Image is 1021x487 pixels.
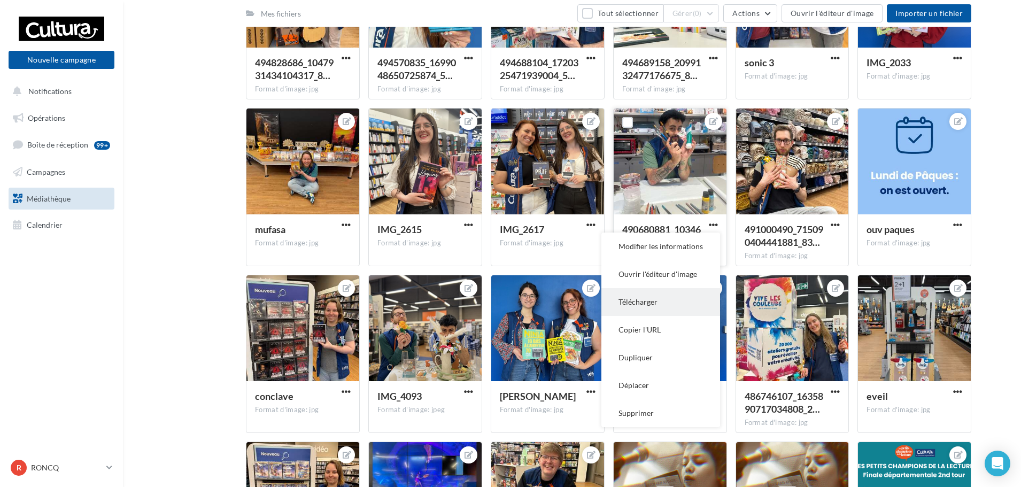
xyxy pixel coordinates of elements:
a: Campagnes [6,161,117,183]
span: Actions [732,9,759,18]
span: 494570835_1699048650725874_5453252015090119630_n [377,57,456,81]
div: Format d'image: jpg [500,238,595,248]
span: IMG_2615 [377,223,422,235]
button: Notifications [6,80,112,103]
a: Calendrier [6,214,117,236]
div: 99+ [94,141,110,150]
span: 494689158_2099132477176675_8308518783466502417_n [622,57,701,81]
span: IMG_4093 [377,390,422,402]
div: Format d'image: jpeg [377,405,473,415]
button: Supprimer [601,399,720,427]
div: Format d'image: jpg [622,84,718,94]
span: conclave [255,390,293,402]
span: IMG_2033 [867,57,911,68]
span: R [17,462,21,473]
div: Format d'image: jpg [867,238,962,248]
span: Opérations [28,113,65,122]
div: Format d'image: jpg [377,84,473,94]
span: ouv paques [867,223,915,235]
span: 490680881_1034674621855857_3502995300704416872_n (1) [622,223,701,248]
span: eveil [867,390,888,402]
div: Format d'image: jpg [745,418,840,428]
div: Format d'image: jpg [255,238,351,248]
div: Format d'image: jpg [255,405,351,415]
span: IMG_2617 [500,223,544,235]
button: Télécharger [601,288,720,316]
button: Nouvelle campagne [9,51,114,69]
div: Format d'image: jpg [255,84,351,94]
a: Boîte de réception99+ [6,133,117,156]
span: Calendrier [27,220,63,229]
div: Format d'image: jpg [867,72,962,81]
button: Gérer(0) [663,4,720,22]
span: Campagnes [27,167,65,176]
div: Mes fichiers [261,9,301,19]
span: sonic 3 [745,57,774,68]
button: Tout sélectionner [577,4,663,22]
a: R RONCQ [9,458,114,478]
span: (0) [693,9,702,18]
span: Notifications [28,87,72,96]
a: Médiathèque [6,188,117,210]
div: Format d'image: jpg [867,405,962,415]
button: Ouvrir l'éditeur d'image [601,260,720,288]
button: Actions [723,4,777,22]
div: Format d'image: jpg [745,72,840,81]
div: Format d'image: jpg [500,405,595,415]
span: 486746107_1635890717034808_2479873903802111740_n [745,390,823,415]
button: Copier l'URL [601,316,720,344]
a: Opérations [6,107,117,129]
div: Format d'image: jpg [500,84,595,94]
button: Dupliquer [601,344,720,372]
span: sarah aureane [500,390,576,402]
button: Ouvrir l'éditeur d'image [782,4,883,22]
span: Médiathèque [27,194,71,203]
p: RONCQ [31,462,102,473]
div: Format d'image: jpg [745,251,840,261]
span: 491000490_715090404441881_8302482973669296978_n [745,223,823,248]
button: Modifier les informations [601,233,720,260]
div: Open Intercom Messenger [985,451,1010,476]
span: Boîte de réception [27,140,88,149]
span: 494828686_1047931434104317_8633638672282493634_n [255,57,334,81]
div: Format d'image: jpg [377,238,473,248]
span: 494688104_1720325471939004_5037846347375099304_n [500,57,578,81]
button: Déplacer [601,372,720,399]
span: Importer un fichier [895,9,963,18]
button: Importer un fichier [887,4,971,22]
span: mufasa [255,223,285,235]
